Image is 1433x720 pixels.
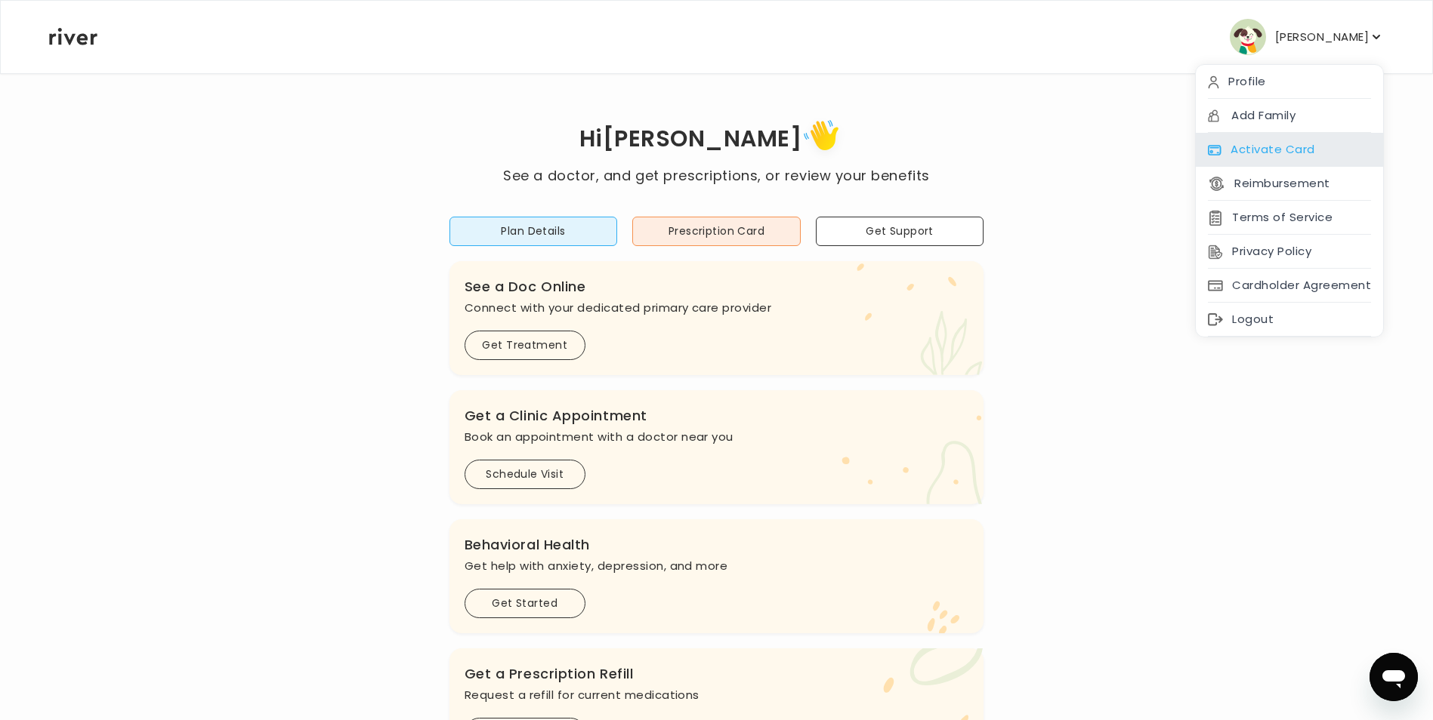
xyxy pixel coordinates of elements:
div: Add Family [1196,99,1383,133]
iframe: Button to launch messaging window [1370,653,1418,701]
h3: Behavioral Health [465,534,969,555]
h3: Get a Prescription Refill [465,663,969,685]
div: Activate Card [1196,133,1383,167]
p: See a doctor, and get prescriptions, or review your benefits [503,165,929,186]
h3: See a Doc Online [465,276,969,297]
h3: Get a Clinic Appointment [465,405,969,426]
button: Get Treatment [465,331,585,360]
p: [PERSON_NAME] [1275,26,1369,48]
p: Request a refill for current medications [465,685,969,706]
button: Prescription Card [632,217,801,246]
div: Cardholder Agreement [1196,269,1383,303]
div: Logout [1196,303,1383,337]
h1: Hi [PERSON_NAME] [503,115,929,165]
p: Connect with your dedicated primary care provider [465,297,969,318]
div: Privacy Policy [1196,235,1383,269]
button: user avatar[PERSON_NAME] [1230,19,1384,55]
button: Schedule Visit [465,460,585,489]
p: Get help with anxiety, depression, and more [465,555,969,577]
button: Reimbursement [1208,173,1330,194]
div: Terms of Service [1196,201,1383,235]
button: Get Started [465,589,585,618]
p: Book an appointment with a doctor near you [465,426,969,448]
img: user avatar [1230,19,1266,55]
button: Get Support [816,217,984,246]
button: Plan Details [449,217,618,246]
div: Profile [1196,65,1383,99]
